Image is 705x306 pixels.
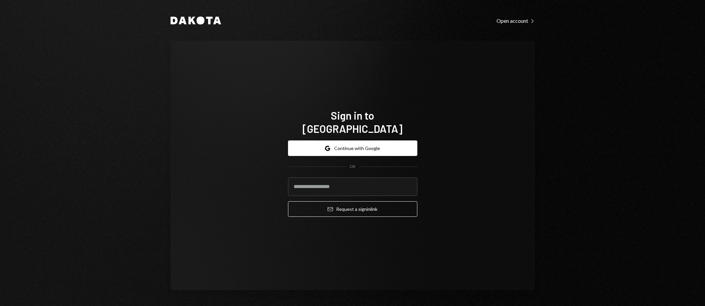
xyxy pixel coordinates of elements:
[288,201,417,217] button: Request a signinlink
[497,17,535,24] a: Open account
[288,109,417,135] h1: Sign in to [GEOGRAPHIC_DATA]
[288,140,417,156] button: Continue with Google
[350,164,355,170] div: OR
